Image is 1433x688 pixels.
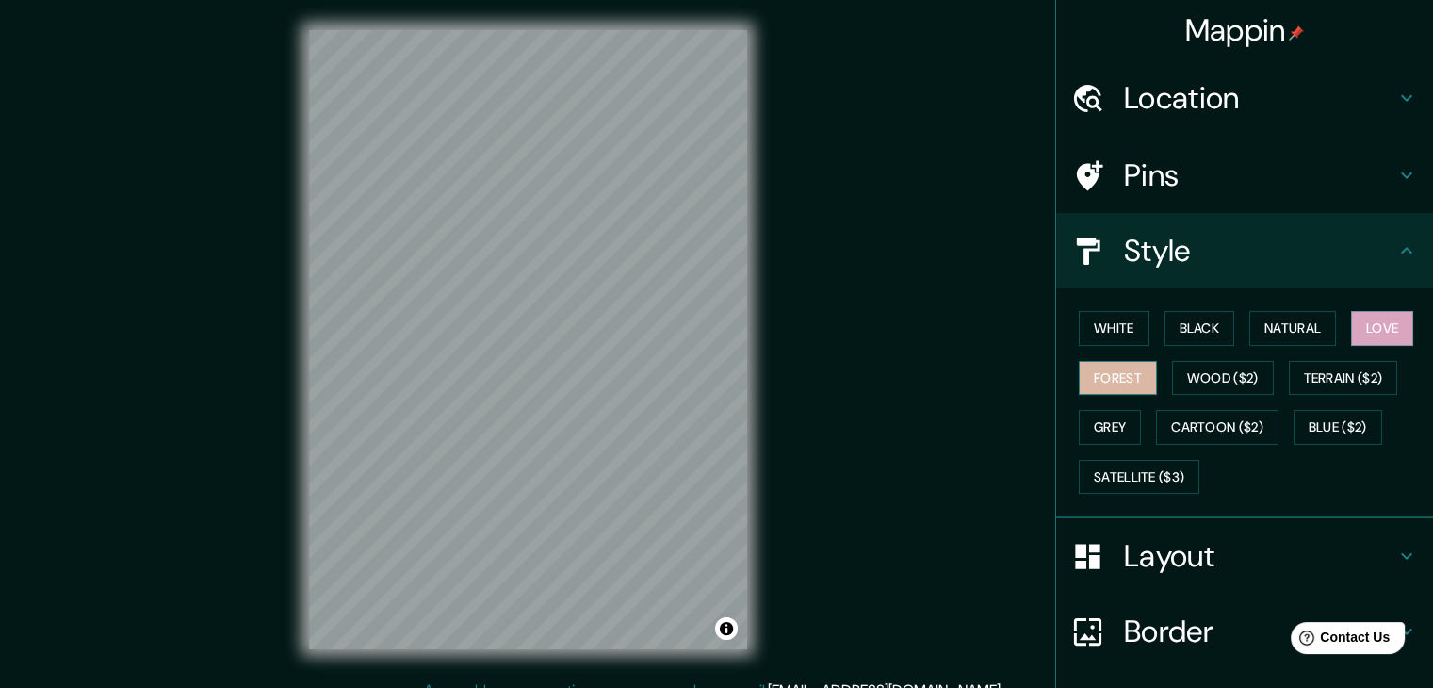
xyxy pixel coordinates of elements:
[1079,460,1199,495] button: Satellite ($3)
[1265,614,1412,667] iframe: Help widget launcher
[1079,410,1141,445] button: Grey
[1056,138,1433,213] div: Pins
[1124,232,1395,270] h4: Style
[1124,613,1395,650] h4: Border
[1056,518,1433,594] div: Layout
[1289,361,1398,396] button: Terrain ($2)
[1079,361,1157,396] button: Forest
[1172,361,1274,396] button: Wood ($2)
[309,30,747,649] canvas: Map
[1156,410,1278,445] button: Cartoon ($2)
[1124,537,1395,575] h4: Layout
[1056,60,1433,136] div: Location
[1351,311,1413,346] button: Love
[715,617,738,640] button: Toggle attribution
[1289,25,1304,41] img: pin-icon.png
[1164,311,1235,346] button: Black
[1079,311,1149,346] button: White
[1056,213,1433,288] div: Style
[1056,594,1433,669] div: Border
[1294,410,1382,445] button: Blue ($2)
[1249,311,1336,346] button: Natural
[1185,11,1305,49] h4: Mappin
[1124,79,1395,117] h4: Location
[1124,156,1395,194] h4: Pins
